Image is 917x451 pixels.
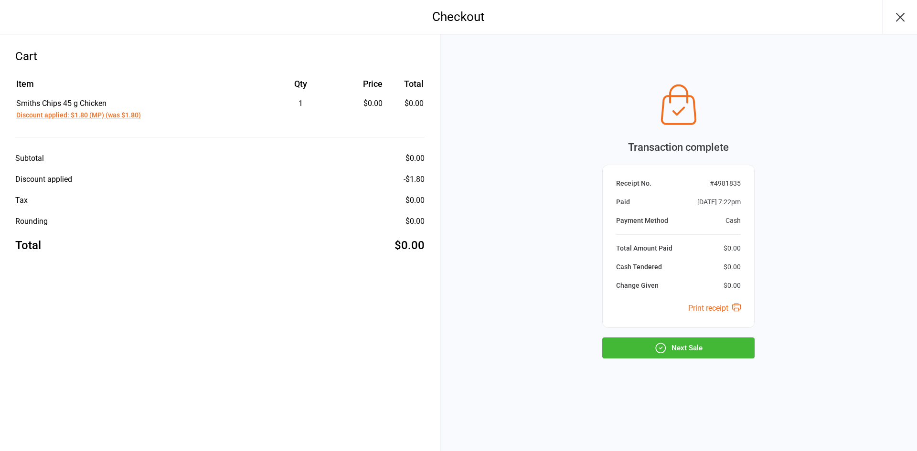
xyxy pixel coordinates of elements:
th: Total [386,77,424,97]
div: Subtotal [15,153,44,164]
div: $0.00 [342,98,382,109]
div: Discount applied [15,174,72,185]
td: $0.00 [386,98,424,121]
div: - $1.80 [404,174,425,185]
div: $0.00 [405,216,425,227]
div: $0.00 [405,195,425,206]
a: Print receipt [688,304,741,313]
div: Rounding [15,216,48,227]
th: Qty [260,77,341,97]
div: Total [15,237,41,254]
div: 1 [260,98,341,109]
button: Discount applied: $1.80 (MP) (was $1.80) [16,110,141,120]
div: $0.00 [724,243,741,253]
button: Next Sale [602,337,755,358]
div: $0.00 [724,262,741,272]
div: Paid [616,197,630,207]
div: Tax [15,195,28,206]
div: Cash [725,216,741,226]
div: Change Given [616,281,659,291]
th: Item [16,77,259,97]
div: $0.00 [724,281,741,291]
div: Total Amount Paid [616,243,672,253]
div: Transaction complete [602,139,755,155]
div: $0.00 [405,153,425,164]
div: Cart [15,48,425,65]
div: $0.00 [395,237,425,254]
span: Smiths Chips 45 g Chicken [16,99,107,108]
div: # 4981835 [710,178,741,189]
div: Receipt No. [616,178,651,189]
div: Cash Tendered [616,262,662,272]
div: Payment Method [616,216,668,226]
div: [DATE] 7:22pm [697,197,741,207]
div: Price [342,77,382,90]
